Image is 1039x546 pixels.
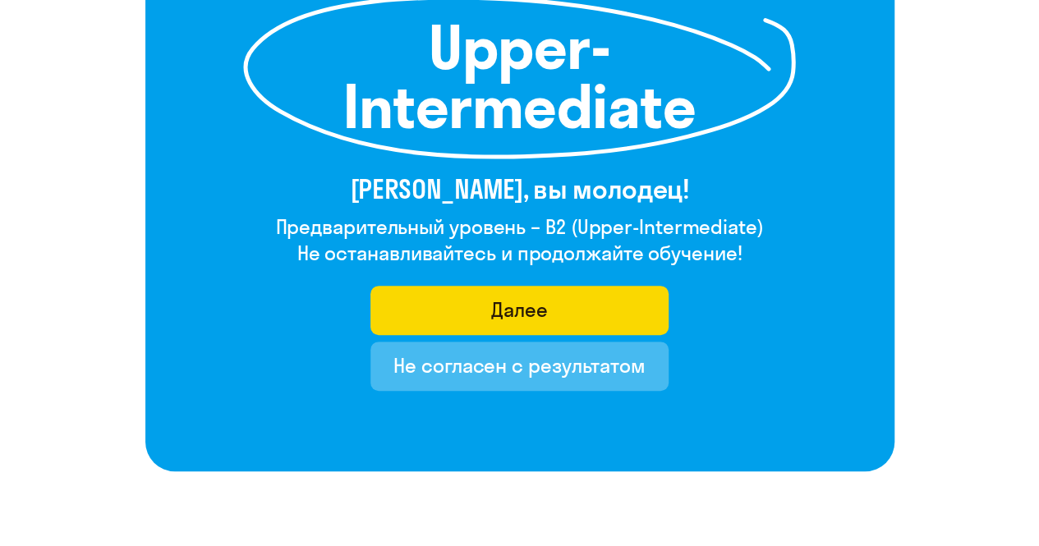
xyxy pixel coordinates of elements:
[491,296,548,323] div: Далее
[331,18,709,136] h1: Upper-Intermediate
[370,342,669,391] button: Не согласен с результатом
[275,172,763,205] h3: [PERSON_NAME], вы молодец!
[370,286,669,335] button: Далее
[275,213,763,240] h4: Предварительный уровень – B2 (Upper-Intermediate)
[393,352,646,379] div: Не согласен с результатом
[275,240,763,266] h4: Не останавливайтесь и продолжайте обучение!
